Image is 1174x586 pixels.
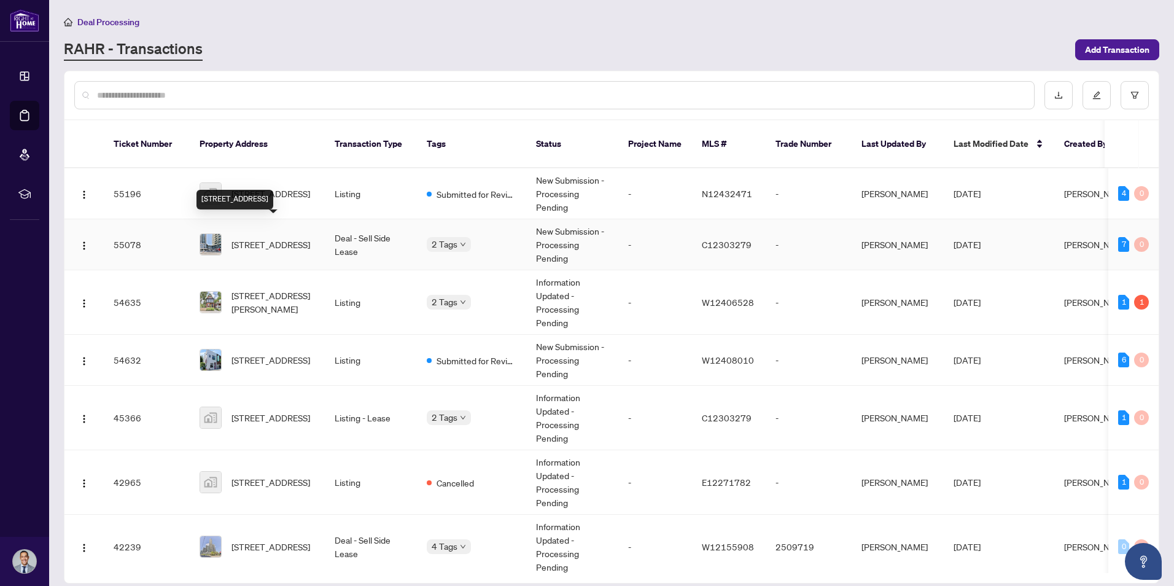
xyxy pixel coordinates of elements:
[1064,412,1130,423] span: [PERSON_NAME]
[460,241,466,248] span: down
[200,472,221,493] img: thumbnail-img
[74,537,94,557] button: Logo
[325,450,417,515] td: Listing
[618,168,692,219] td: -
[79,299,89,308] img: Logo
[231,187,310,200] span: [STREET_ADDRESS]
[526,335,618,386] td: New Submission - Processing Pending
[1134,237,1149,252] div: 0
[74,292,94,312] button: Logo
[325,515,417,579] td: Deal - Sell Side Lease
[1118,186,1129,201] div: 4
[766,120,852,168] th: Trade Number
[852,515,944,579] td: [PERSON_NAME]
[1118,353,1129,367] div: 6
[196,190,273,209] div: [STREET_ADDRESS]
[1134,539,1149,554] div: 0
[1118,410,1129,425] div: 1
[954,477,981,488] span: [DATE]
[437,354,516,367] span: Submitted for Review
[437,476,474,490] span: Cancelled
[852,386,944,450] td: [PERSON_NAME]
[325,120,417,168] th: Transaction Type
[1134,295,1149,310] div: 1
[437,187,516,201] span: Submitted for Review
[231,540,310,553] span: [STREET_ADDRESS]
[618,335,692,386] td: -
[702,297,754,308] span: W12406528
[74,235,94,254] button: Logo
[64,39,203,61] a: RAHR - Transactions
[852,270,944,335] td: [PERSON_NAME]
[104,450,190,515] td: 42965
[432,539,457,553] span: 4 Tags
[852,450,944,515] td: [PERSON_NAME]
[1064,297,1130,308] span: [PERSON_NAME]
[190,120,325,168] th: Property Address
[618,120,692,168] th: Project Name
[79,543,89,553] img: Logo
[1075,39,1159,60] button: Add Transaction
[1134,475,1149,490] div: 0
[1130,91,1139,100] span: filter
[766,168,852,219] td: -
[526,120,618,168] th: Status
[231,475,310,489] span: [STREET_ADDRESS]
[1083,81,1111,109] button: edit
[526,270,618,335] td: Information Updated - Processing Pending
[79,356,89,366] img: Logo
[64,18,72,26] span: home
[432,295,457,309] span: 2 Tags
[1134,353,1149,367] div: 0
[104,270,190,335] td: 54635
[852,120,944,168] th: Last Updated By
[1118,475,1129,490] div: 1
[954,541,981,552] span: [DATE]
[1118,237,1129,252] div: 7
[954,297,981,308] span: [DATE]
[1118,295,1129,310] div: 1
[104,219,190,270] td: 55078
[766,219,852,270] td: -
[702,354,754,365] span: W12408010
[852,168,944,219] td: [PERSON_NAME]
[200,536,221,557] img: thumbnail-img
[13,550,36,573] img: Profile Icon
[1064,239,1130,250] span: [PERSON_NAME]
[432,237,457,251] span: 2 Tags
[231,289,315,316] span: [STREET_ADDRESS][PERSON_NAME]
[618,386,692,450] td: -
[325,335,417,386] td: Listing
[417,120,526,168] th: Tags
[460,299,466,305] span: down
[74,408,94,428] button: Logo
[944,120,1054,168] th: Last Modified Date
[1085,40,1149,60] span: Add Transaction
[526,219,618,270] td: New Submission - Processing Pending
[432,410,457,424] span: 2 Tags
[460,415,466,421] span: down
[10,9,39,32] img: logo
[954,354,981,365] span: [DATE]
[325,219,417,270] td: Deal - Sell Side Lease
[200,183,221,204] img: thumbnail-img
[618,450,692,515] td: -
[1064,541,1130,552] span: [PERSON_NAME]
[231,353,310,367] span: [STREET_ADDRESS]
[1092,91,1101,100] span: edit
[702,541,754,552] span: W12155908
[1125,543,1162,580] button: Open asap
[954,239,981,250] span: [DATE]
[1064,477,1130,488] span: [PERSON_NAME]
[852,335,944,386] td: [PERSON_NAME]
[618,270,692,335] td: -
[618,219,692,270] td: -
[1121,81,1149,109] button: filter
[325,168,417,219] td: Listing
[200,407,221,428] img: thumbnail-img
[231,238,310,251] span: [STREET_ADDRESS]
[692,120,766,168] th: MLS #
[104,515,190,579] td: 42239
[104,386,190,450] td: 45366
[1134,410,1149,425] div: 0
